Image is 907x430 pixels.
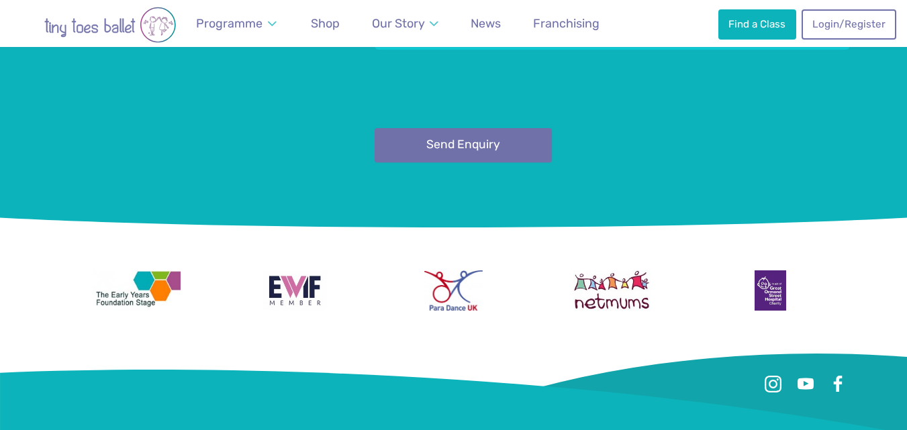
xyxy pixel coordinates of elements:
[263,270,327,311] img: Encouraging Women Into Franchising
[424,270,482,311] img: Para Dance UK
[16,7,204,43] img: tiny toes ballet
[794,372,818,396] a: Youtube
[465,9,507,39] a: News
[366,9,445,39] a: Our Story
[190,9,283,39] a: Programme
[826,372,850,396] a: Facebook
[761,372,785,396] a: Instagram
[305,9,346,39] a: Shop
[372,16,425,30] span: Our Story
[311,16,340,30] span: Shop
[375,63,579,115] iframe: reCAPTCHA
[93,270,181,311] img: The Early Years Foundation Stage
[471,16,501,30] span: News
[375,128,552,162] button: Send Enquiry
[533,16,600,30] span: Franchising
[802,9,896,39] a: Login/Register
[196,16,262,30] span: Programme
[527,9,606,39] a: Franchising
[718,9,796,39] a: Find a Class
